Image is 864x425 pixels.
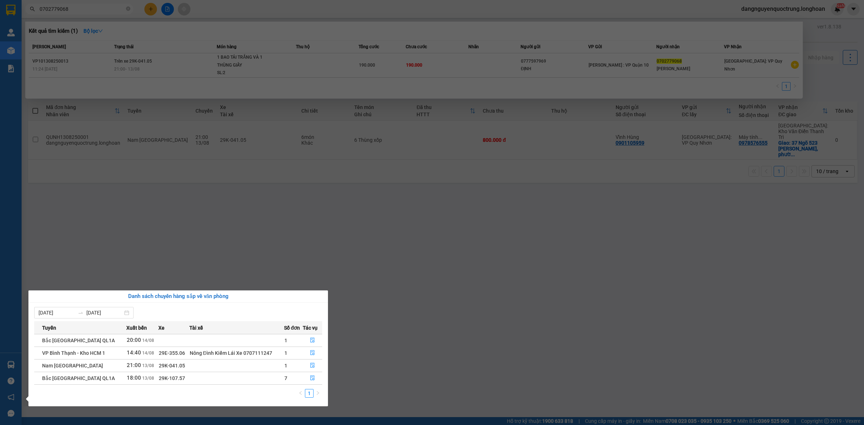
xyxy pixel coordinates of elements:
span: Số đơn [284,324,300,332]
span: Bắc [GEOGRAPHIC_DATA] QL1A [42,338,115,343]
span: 29K-041.05 [159,363,185,369]
a: 1 [305,389,313,397]
span: Xuất bến [126,324,147,332]
input: Từ ngày [39,309,75,317]
span: 1 [284,363,287,369]
button: file-done [303,372,322,384]
span: 14:40 [127,349,141,356]
span: file-done [310,350,315,356]
li: 1 [305,389,314,398]
span: 21:00 [127,362,141,369]
span: Tài xế [189,324,203,332]
button: left [296,389,305,398]
li: Next Page [314,389,322,398]
span: 7 [284,375,287,381]
span: Tuyến [42,324,56,332]
span: file-done [310,338,315,343]
span: file-done [310,363,315,369]
span: Tác vụ [303,324,318,332]
span: 29K-107.57 [159,375,185,381]
button: file-done [303,335,322,346]
button: right [314,389,322,398]
span: 18:00 [127,375,141,381]
div: Nông Đình Kiểm Lái Xe 0707111247 [190,349,284,357]
span: 13/08 [142,376,154,381]
span: 13/08 [142,363,154,368]
span: Bắc [GEOGRAPHIC_DATA] QL1A [42,375,115,381]
li: Previous Page [296,389,305,398]
span: Nam [GEOGRAPHIC_DATA] [42,363,103,369]
div: Danh sách chuyến hàng sắp về văn phòng [34,292,322,301]
span: 14/08 [142,338,154,343]
input: Đến ngày [86,309,123,317]
span: 1 [284,350,287,356]
span: file-done [310,375,315,381]
span: 14/08 [142,351,154,356]
button: file-done [303,360,322,371]
span: 1 [284,338,287,343]
span: to [78,310,84,316]
span: left [298,391,303,395]
span: right [316,391,320,395]
span: VP Bình Thạnh - Kho HCM 1 [42,350,105,356]
button: file-done [303,347,322,359]
span: 20:00 [127,337,141,343]
span: Xe [158,324,165,332]
span: 29E-355.06 [159,350,185,356]
span: swap-right [78,310,84,316]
